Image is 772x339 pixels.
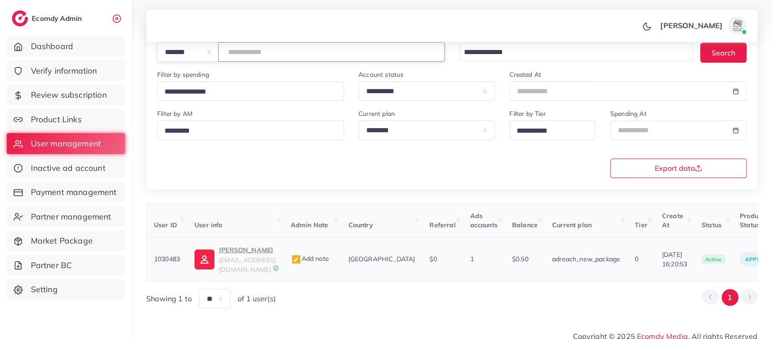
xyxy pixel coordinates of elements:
[660,20,722,31] p: [PERSON_NAME]
[509,120,596,140] div: Search for option
[635,221,647,229] span: Tier
[7,255,125,276] a: Partner BC
[470,255,474,263] span: 1
[32,14,84,23] h2: Ecomdy Admin
[291,254,302,265] img: admin_note.cdd0b510.svg
[194,244,276,274] a: [PERSON_NAME][EMAIL_ADDRESS][DOMAIN_NAME]
[31,284,58,295] span: Setting
[7,133,125,154] a: User management
[610,159,747,178] button: Export data
[349,255,415,263] span: [GEOGRAPHIC_DATA]
[194,249,214,269] img: ic-user-info.36bf1079.svg
[273,265,279,271] img: 9CAL8B2pu8EFxCJHYAAAAldEVYdGRhdGU6Y3JlYXRlADIwMjItMTItMDlUMDQ6NTg6MzkrMDA6MDBXSlgLAAAAJXRFWHRkYXR...
[31,114,82,125] span: Product Links
[429,221,455,229] span: Referral
[31,89,107,101] span: Review subscription
[702,289,757,306] ul: Pagination
[219,256,276,273] span: [EMAIL_ADDRESS][DOMAIN_NAME]
[461,45,682,60] input: Search for option
[154,255,180,263] span: 1030483
[7,158,125,179] a: Inactive ad account
[470,212,498,229] span: Ads accounts
[429,255,437,263] span: $0
[12,10,28,26] img: logo
[31,211,111,223] span: Partner management
[161,124,332,138] input: Search for option
[146,294,192,304] span: Showing 1 to
[7,109,125,130] a: Product Links
[349,221,373,229] span: Country
[31,186,117,198] span: Payment management
[7,230,125,251] a: Market Package
[635,255,638,263] span: 0
[31,235,93,247] span: Market Package
[552,255,620,263] span: adreach_new_package
[7,206,125,227] a: Partner management
[700,43,747,62] button: Search
[513,124,584,138] input: Search for option
[655,16,750,35] a: [PERSON_NAME]avatar
[359,70,403,79] label: Account status
[512,255,528,263] span: $0.50
[31,138,101,150] span: User management
[157,120,344,140] div: Search for option
[161,85,332,99] input: Search for option
[157,70,209,79] label: Filter by spending
[509,109,545,118] label: Filter by Tier
[31,259,72,271] span: Partner BC
[662,250,687,269] span: [DATE] 16:20:53
[238,294,276,304] span: of 1 user(s)
[722,289,738,306] button: Go to page 1
[728,16,747,35] img: avatar
[459,43,693,61] div: Search for option
[509,70,541,79] label: Created At
[610,109,647,118] label: Spending At
[291,221,329,229] span: Admin Note
[7,85,125,105] a: Review subscription
[702,221,722,229] span: Status
[7,36,125,57] a: Dashboard
[31,65,97,77] span: Verify information
[702,254,725,264] span: active
[740,212,764,229] span: Product Status
[359,109,395,118] label: Current plan
[219,244,276,255] p: [PERSON_NAME]
[7,60,125,81] a: Verify information
[31,40,73,52] span: Dashboard
[31,162,105,174] span: Inactive ad account
[154,221,177,229] span: User ID
[12,10,84,26] a: logoEcomdy Admin
[194,221,222,229] span: User info
[512,221,538,229] span: Balance
[7,279,125,300] a: Setting
[7,182,125,203] a: Payment management
[552,221,592,229] span: Current plan
[157,81,344,101] div: Search for option
[654,165,702,172] span: Export data
[291,254,329,263] span: Add note
[157,109,193,118] label: Filter by AM
[662,212,683,229] span: Create At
